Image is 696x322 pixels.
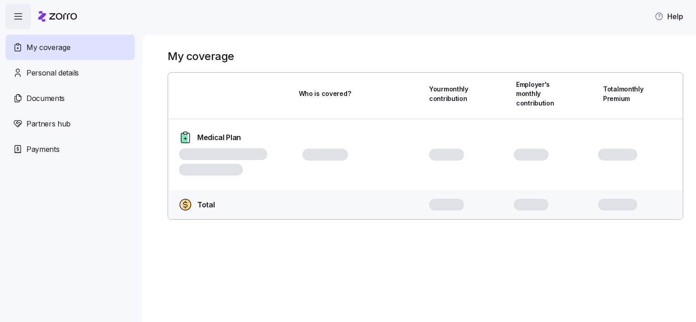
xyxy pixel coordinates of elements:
a: Documents [5,86,135,111]
span: Help [655,11,683,22]
span: Who is covered? [299,89,351,98]
span: Total monthly Premium [603,85,644,103]
span: Your monthly contribution [429,85,468,103]
span: Medical Plan [197,132,241,143]
a: Payments [5,136,135,162]
a: Partners hub [5,111,135,136]
span: Documents [26,93,65,104]
h1: My coverage [168,49,234,63]
span: Employer's monthly contribution [516,80,554,108]
span: Payments [26,144,59,155]
span: Partners hub [26,118,71,130]
a: Personal details [5,60,135,86]
span: My coverage [26,42,70,53]
span: Personal details [26,67,79,79]
a: My coverage [5,35,135,60]
button: Help [647,7,691,25]
span: Total [197,199,215,211]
